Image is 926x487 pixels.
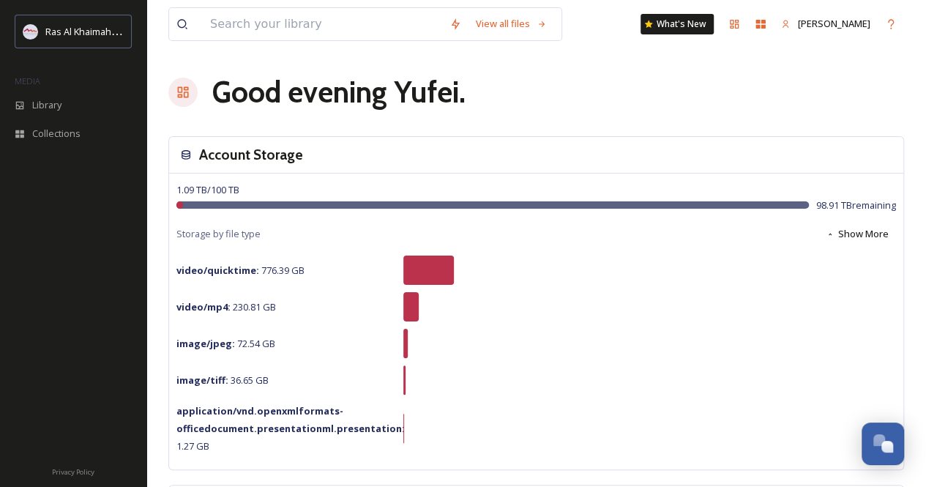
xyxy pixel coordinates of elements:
[203,8,442,40] input: Search your library
[468,10,554,38] a: View all files
[52,467,94,477] span: Privacy Policy
[176,404,405,453] span: 1.27 GB
[176,183,239,196] span: 1.09 TB / 100 TB
[45,24,253,38] span: Ras Al Khaimah Tourism Development Authority
[199,144,303,166] h3: Account Storage
[816,198,896,212] span: 98.91 TB remaining
[23,24,38,39] img: Logo_RAKTDA_RGB-01.png
[176,264,259,277] strong: video/quicktime :
[641,14,714,34] a: What's New
[176,264,305,277] span: 776.39 GB
[52,462,94,480] a: Privacy Policy
[176,300,276,313] span: 230.81 GB
[15,75,40,86] span: MEDIA
[176,373,228,387] strong: image/tiff :
[32,127,81,141] span: Collections
[818,220,896,248] button: Show More
[176,337,275,350] span: 72.54 GB
[176,337,235,350] strong: image/jpeg :
[798,17,870,30] span: [PERSON_NAME]
[176,300,231,313] strong: video/mp4 :
[862,423,904,465] button: Open Chat
[176,373,269,387] span: 36.65 GB
[176,404,405,435] strong: application/vnd.openxmlformats-officedocument.presentationml.presentation :
[176,227,261,241] span: Storage by file type
[212,70,466,114] h1: Good evening Yufei .
[32,98,61,112] span: Library
[774,10,878,38] a: [PERSON_NAME]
